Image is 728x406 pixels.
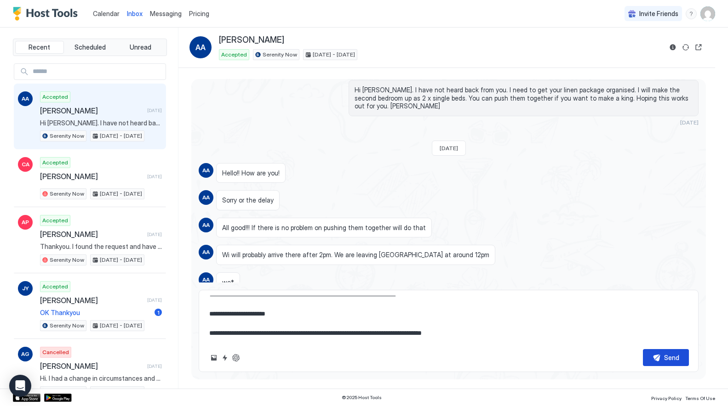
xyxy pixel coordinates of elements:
[42,93,68,101] span: Accepted
[40,242,162,251] span: Thankyou. I found the request and have accepted. It is all locked in. [PERSON_NAME]
[100,321,142,330] span: [DATE] - [DATE]
[100,256,142,264] span: [DATE] - [DATE]
[680,42,691,53] button: Sync reservation
[202,166,210,175] span: AA
[202,248,210,256] span: AA
[50,388,84,396] span: Serenity Now
[150,9,182,18] a: Messaging
[219,35,284,45] span: [PERSON_NAME]
[50,256,84,264] span: Serenity Now
[693,42,704,53] button: Open reservation
[355,86,693,110] span: Hi [PERSON_NAME]. I have not heard back from you. I need to get your linen package organised. I w...
[93,10,120,17] span: Calendar
[116,41,165,54] button: Unread
[440,145,458,152] span: [DATE]
[202,276,210,284] span: AA
[21,350,29,358] span: AG
[66,41,115,54] button: Scheduled
[202,221,210,229] span: AA
[342,395,382,400] span: © 2025 Host Tools
[150,10,182,17] span: Messaging
[40,106,143,115] span: [PERSON_NAME]
[685,395,715,401] span: Terms Of Use
[93,9,120,18] a: Calendar
[147,174,162,180] span: [DATE]
[147,107,162,113] span: [DATE]
[40,296,143,305] span: [PERSON_NAME]
[147,297,162,303] span: [DATE]
[189,10,209,18] span: Pricing
[50,190,84,198] span: Serenity Now
[50,321,84,330] span: Serenity Now
[29,43,50,51] span: Recent
[40,119,162,127] span: Hi [PERSON_NAME]. I have not heard back from you. I need to get your linen package organised. I w...
[195,42,206,53] span: AA
[222,196,274,204] span: Sorry or the delay
[667,42,678,53] button: Reservation information
[13,7,82,21] a: Host Tools Logo
[22,284,29,293] span: JY
[313,51,355,59] span: [DATE] - [DATE]
[222,251,489,259] span: Wi will probably arrive there after 2pm. We are leaving [GEOGRAPHIC_DATA] at around 12pm
[44,394,72,402] a: Google Play Store
[40,361,143,371] span: [PERSON_NAME]
[651,395,682,401] span: Privacy Policy
[9,375,31,397] div: Open Intercom Messenger
[100,388,142,396] span: [DATE] - [DATE]
[664,353,679,362] div: Send
[40,172,143,181] span: [PERSON_NAME]
[639,10,678,18] span: Invite Friends
[22,160,29,169] span: CA
[643,349,689,366] button: Send
[208,352,219,363] button: Upload image
[130,43,151,51] span: Unread
[127,9,143,18] a: Inbox
[42,282,68,291] span: Accepted
[40,374,162,383] span: Hi. I had a change in circumstances and had to cancel on booking. Thanks for checking
[222,224,426,232] span: All good!!! If there is no problem on pushing them together will do that
[202,193,210,202] span: AA
[700,6,715,21] div: User profile
[686,8,697,19] div: menu
[221,51,247,59] span: Accepted
[147,231,162,237] span: [DATE]
[230,352,241,363] button: ChatGPT Auto Reply
[222,169,280,177] span: Hello!! How are you!
[29,64,166,79] input: Input Field
[40,309,151,317] span: OK Thankyou
[13,39,167,56] div: tab-group
[680,119,699,126] span: [DATE]
[42,216,68,225] span: Accepted
[147,363,162,369] span: [DATE]
[685,393,715,402] a: Terms Of Use
[42,158,68,167] span: Accepted
[100,132,142,140] span: [DATE] - [DATE]
[15,41,64,54] button: Recent
[127,10,143,17] span: Inbox
[157,309,160,316] span: 1
[263,51,297,59] span: Serenity Now
[40,230,143,239] span: [PERSON_NAME]
[42,348,69,356] span: Cancelled
[22,95,29,103] span: AA
[13,394,40,402] a: App Store
[651,393,682,402] a: Privacy Policy
[100,190,142,198] span: [DATE] - [DATE]
[219,352,230,363] button: Quick reply
[50,132,84,140] span: Serenity Now
[22,218,29,226] span: AP
[75,43,106,51] span: Scheduled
